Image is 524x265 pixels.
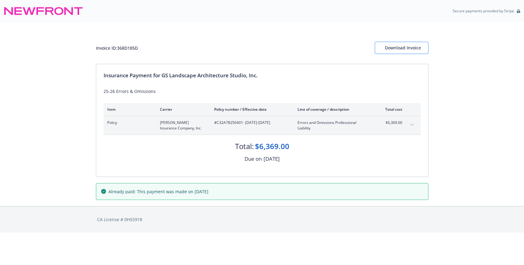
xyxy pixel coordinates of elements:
div: Total: [235,141,254,152]
span: #C32A78250401 - [DATE]-[DATE] [214,120,288,125]
button: expand content [407,120,417,130]
div: 25-26 Errors & Omissions [104,88,421,94]
div: Download Invoice [385,42,418,54]
div: $6,369.00 [255,141,289,152]
span: Already paid: This payment was made on [DATE] [108,188,208,195]
div: Carrier [160,107,204,112]
div: Due on [245,155,262,163]
div: Total cost [379,107,402,112]
div: Item [107,107,150,112]
div: Insurance Payment for GS Landscape Architecture Studio, Inc. [104,71,421,79]
span: Policy [107,120,150,125]
span: Errors and Omissions Professional Liability [298,120,370,131]
div: Invoice ID: 368D185D [96,45,138,51]
div: Policy number / Effective date [214,107,288,112]
div: CA License # 0H55918 [97,216,427,223]
div: Policy[PERSON_NAME] Insurance Company, Inc.#C32A78250401- [DATE]-[DATE]Errors and Omissions Profe... [104,116,421,135]
p: Secure payments provided by Stripe [453,8,514,13]
span: $6,369.00 [379,120,402,125]
div: Line of coverage / description [298,107,370,112]
span: [PERSON_NAME] Insurance Company, Inc. [160,120,204,131]
div: [DATE] [264,155,280,163]
button: Download Invoice [375,42,428,54]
